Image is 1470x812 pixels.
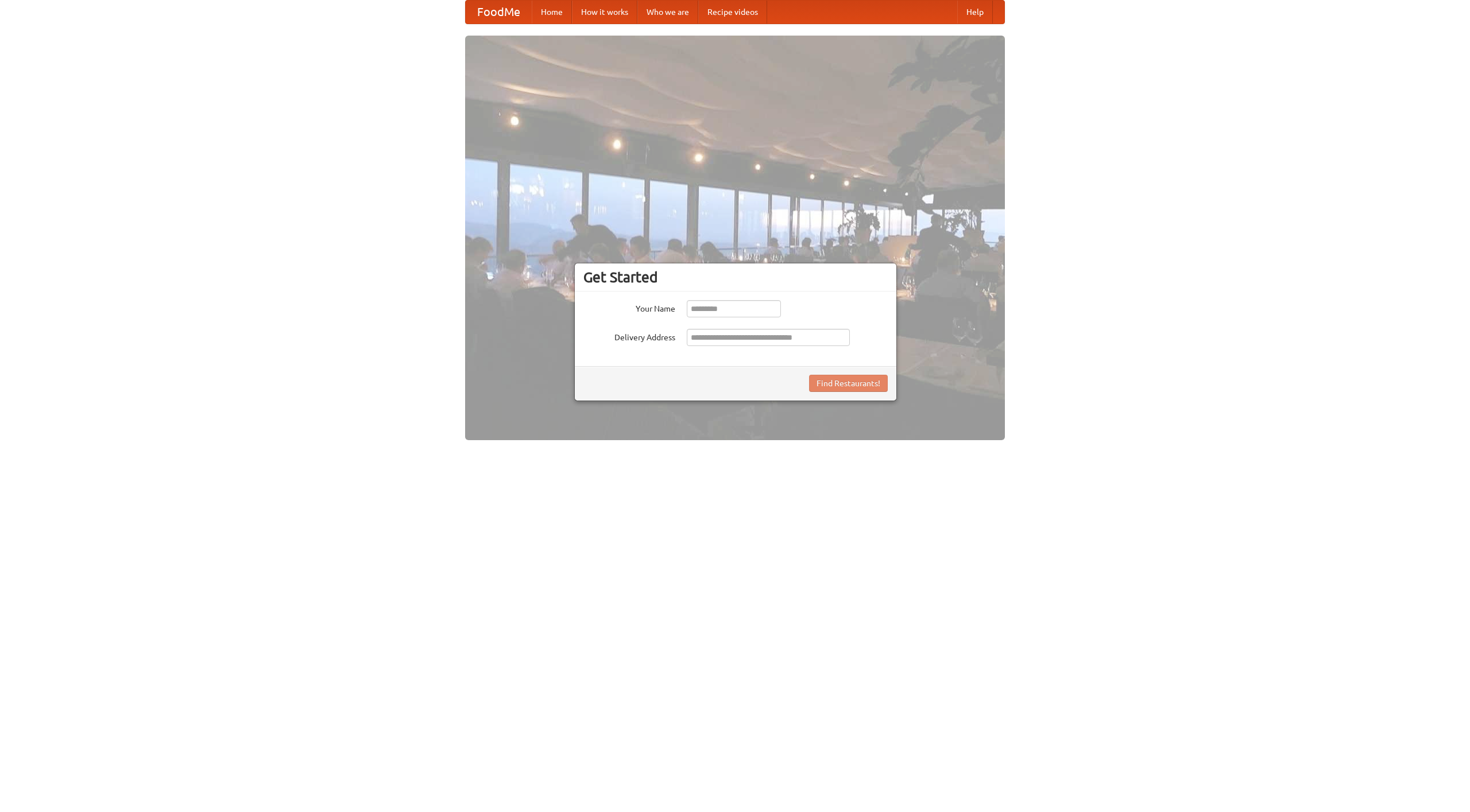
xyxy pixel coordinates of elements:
a: FoodMe [466,1,532,24]
a: Help [957,1,993,24]
a: How it works [572,1,637,24]
a: Home [532,1,572,24]
button: Find Restaurants! [809,375,888,392]
a: Recipe videos [698,1,767,24]
label: Your Name [583,300,675,314]
a: Who we are [637,1,698,24]
label: Delivery Address [583,329,675,343]
h3: Get Started [583,269,888,286]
